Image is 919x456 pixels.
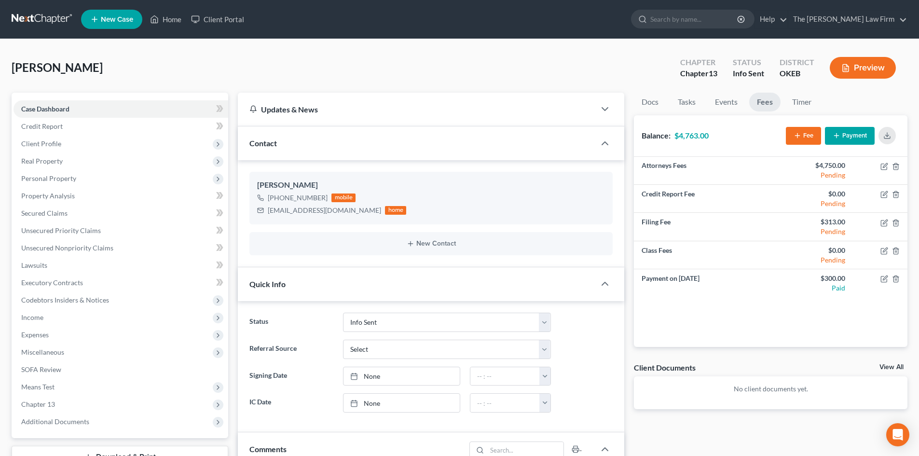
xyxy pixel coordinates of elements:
[249,279,286,289] span: Quick Info
[830,57,896,79] button: Preview
[733,68,764,79] div: Info Sent
[680,57,717,68] div: Chapter
[779,227,845,236] div: Pending
[21,244,113,252] span: Unsecured Nonpriority Claims
[186,11,249,28] a: Client Portal
[257,180,605,191] div: [PERSON_NAME]
[634,185,770,213] td: Credit Report Fee
[21,331,49,339] span: Expenses
[249,444,287,454] span: Comments
[786,127,821,145] button: Fee
[779,189,845,199] div: $0.00
[249,138,277,148] span: Contact
[779,217,845,227] div: $313.00
[21,400,55,408] span: Chapter 13
[779,170,845,180] div: Pending
[14,239,228,257] a: Unsecured Nonpriority Claims
[21,365,61,373] span: SOFA Review
[634,213,770,241] td: Filing Fee
[784,93,819,111] a: Timer
[780,57,814,68] div: District
[680,68,717,79] div: Chapter
[343,367,460,386] a: None
[749,93,781,111] a: Fees
[14,118,228,135] a: Credit Report
[14,257,228,274] a: Lawsuits
[249,104,584,114] div: Updates & News
[331,193,356,202] div: mobile
[709,69,717,78] span: 13
[343,394,460,412] a: None
[634,93,666,111] a: Docs
[733,57,764,68] div: Status
[14,205,228,222] a: Secured Claims
[755,11,787,28] a: Help
[470,367,540,386] input: -- : --
[21,192,75,200] span: Property Analysis
[779,255,845,265] div: Pending
[674,131,709,140] strong: $4,763.00
[14,361,228,378] a: SOFA Review
[14,222,228,239] a: Unsecured Priority Claims
[825,127,875,145] button: Payment
[779,246,845,255] div: $0.00
[245,367,338,386] label: Signing Date
[245,340,338,359] label: Referral Source
[21,417,89,426] span: Additional Documents
[779,283,845,293] div: Paid
[670,93,703,111] a: Tasks
[634,269,770,297] td: Payment on [DATE]
[21,278,83,287] span: Executory Contracts
[780,68,814,79] div: OKEB
[21,226,101,235] span: Unsecured Priority Claims
[642,131,671,140] strong: Balance:
[650,10,739,28] input: Search by name...
[245,313,338,332] label: Status
[21,209,68,217] span: Secured Claims
[268,193,328,203] div: [PHONE_NUMBER]
[634,362,696,373] div: Client Documents
[21,122,63,130] span: Credit Report
[14,100,228,118] a: Case Dashboard
[257,240,605,248] button: New Contact
[470,394,540,412] input: -- : --
[385,206,406,215] div: home
[886,423,909,446] div: Open Intercom Messenger
[634,157,770,185] td: Attorneys Fees
[21,313,43,321] span: Income
[21,139,61,148] span: Client Profile
[14,187,228,205] a: Property Analysis
[634,241,770,269] td: Class Fees
[12,60,103,74] span: [PERSON_NAME]
[21,174,76,182] span: Personal Property
[21,383,55,391] span: Means Test
[145,11,186,28] a: Home
[707,93,745,111] a: Events
[21,261,47,269] span: Lawsuits
[268,206,381,215] div: [EMAIL_ADDRESS][DOMAIN_NAME]
[779,199,845,208] div: Pending
[245,393,338,413] label: IC Date
[21,157,63,165] span: Real Property
[21,348,64,356] span: Miscellaneous
[21,296,109,304] span: Codebtors Insiders & Notices
[879,364,904,371] a: View All
[788,11,907,28] a: The [PERSON_NAME] Law Firm
[779,161,845,170] div: $4,750.00
[642,384,900,394] p: No client documents yet.
[21,105,69,113] span: Case Dashboard
[779,274,845,283] div: $300.00
[101,16,133,23] span: New Case
[14,274,228,291] a: Executory Contracts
